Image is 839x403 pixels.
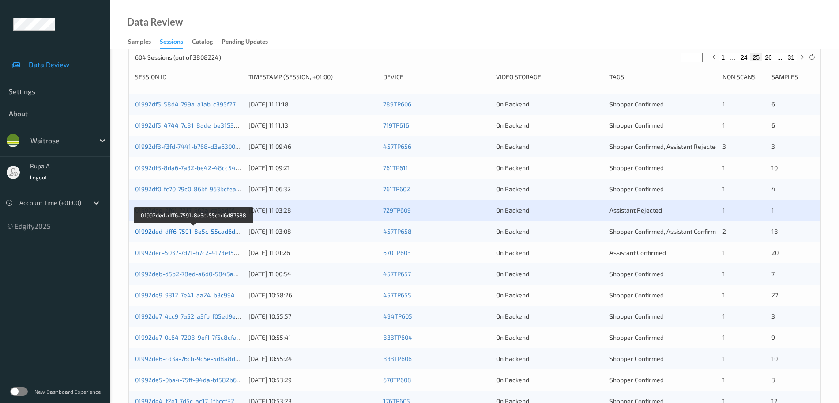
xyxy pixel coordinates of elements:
[248,354,377,363] div: [DATE] 10:55:24
[383,100,411,108] a: 789TP606
[496,333,603,342] div: On Backend
[496,248,603,257] div: On Backend
[609,291,664,299] span: Shopper Confirmed
[496,227,603,236] div: On Backend
[496,376,603,384] div: On Backend
[192,37,213,48] div: Catalog
[383,72,490,81] div: Device
[127,18,183,27] div: Data Review
[135,72,242,81] div: Session ID
[496,185,603,194] div: On Backend
[248,312,377,321] div: [DATE] 10:55:57
[722,270,725,278] span: 1
[609,270,664,278] span: Shopper Confirmed
[135,355,257,362] a: 01992de6-cd3a-76cb-9c5e-5d8a8d34d430
[771,249,779,256] span: 20
[383,376,411,384] a: 670TP608
[771,143,775,150] span: 3
[383,334,412,341] a: 833TP604
[248,376,377,384] div: [DATE] 10:53:29
[248,227,377,236] div: [DATE] 11:03:08
[496,270,603,278] div: On Backend
[609,164,664,171] span: Shopper Confirmed
[160,36,192,49] a: Sessions
[248,163,377,172] div: [DATE] 11:09:21
[496,142,603,151] div: On Backend
[609,249,666,256] span: Assistant Confirmed
[248,206,377,215] div: [DATE] 11:03:28
[771,100,775,108] span: 6
[722,249,725,256] span: 1
[248,121,377,130] div: [DATE] 11:11:13
[496,100,603,109] div: On Backend
[609,185,664,193] span: Shopper Confirmed
[771,355,778,362] span: 10
[496,72,603,81] div: Video Storage
[135,206,252,214] a: 01992dee-2f61-7217-962a-ca3ed6fbd239
[722,185,725,193] span: 1
[609,334,664,341] span: Shopper Confirmed
[771,206,774,214] span: 1
[248,100,377,109] div: [DATE] 11:11:18
[383,270,411,278] a: 457TP657
[722,164,725,171] span: 1
[248,185,377,194] div: [DATE] 11:06:32
[222,37,268,48] div: Pending Updates
[383,228,412,235] a: 457TP658
[771,72,814,81] div: Samples
[248,72,377,81] div: Timestamp (Session, +01:00)
[609,122,664,129] span: Shopper Confirmed
[738,53,750,61] button: 24
[771,122,775,129] span: 6
[722,355,725,362] span: 1
[609,228,723,235] span: Shopper Confirmed, Assistant Confirmed
[609,355,664,362] span: Shopper Confirmed
[722,143,726,150] span: 3
[722,228,726,235] span: 2
[719,53,728,61] button: 1
[722,312,725,320] span: 1
[135,164,256,171] a: 01992df3-8da6-7a32-be42-48cc54a66165
[771,228,778,235] span: 18
[248,270,377,278] div: [DATE] 11:00:54
[771,270,775,278] span: 7
[785,53,797,61] button: 31
[496,312,603,321] div: On Backend
[383,312,412,320] a: 494TP605
[609,100,664,108] span: Shopper Confirmed
[135,100,254,108] a: 01992df5-58d4-799a-a1ab-c395f27a4358
[248,248,377,257] div: [DATE] 11:01:26
[609,376,664,384] span: Shopper Confirmed
[775,53,785,61] button: ...
[722,100,725,108] span: 1
[160,37,183,49] div: Sessions
[771,376,775,384] span: 3
[248,333,377,342] div: [DATE] 10:55:41
[135,249,251,256] a: 01992dec-5037-7d71-b7c2-4173ef5a5dc7
[135,376,253,384] a: 01992de5-0ba4-75ff-94da-bf582b65b12c
[496,291,603,300] div: On Backend
[383,185,410,193] a: 761TP602
[383,291,411,299] a: 457TP655
[722,376,725,384] span: 1
[135,122,255,129] a: 01992df5-4744-7c81-8ade-be315307a3dd
[496,354,603,363] div: On Backend
[609,143,728,150] span: Shopper Confirmed, Assistant Rejected (2)
[722,206,725,214] span: 1
[383,122,409,129] a: 719TP616
[192,36,222,48] a: Catalog
[496,121,603,130] div: On Backend
[383,355,412,362] a: 833TP606
[722,72,765,81] div: Non Scans
[496,206,603,215] div: On Backend
[762,53,775,61] button: 26
[135,270,257,278] a: 01992deb-d5b2-78ed-a6d0-5845aa2b3c81
[248,291,377,300] div: [DATE] 10:58:26
[383,206,411,214] a: 729TP609
[609,72,717,81] div: Tags
[135,228,254,235] a: 01992ded-dff6-7591-8e5c-55cad6d87588
[722,334,725,341] span: 1
[383,249,411,256] a: 670TP603
[771,312,775,320] span: 3
[383,164,408,171] a: 761TP611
